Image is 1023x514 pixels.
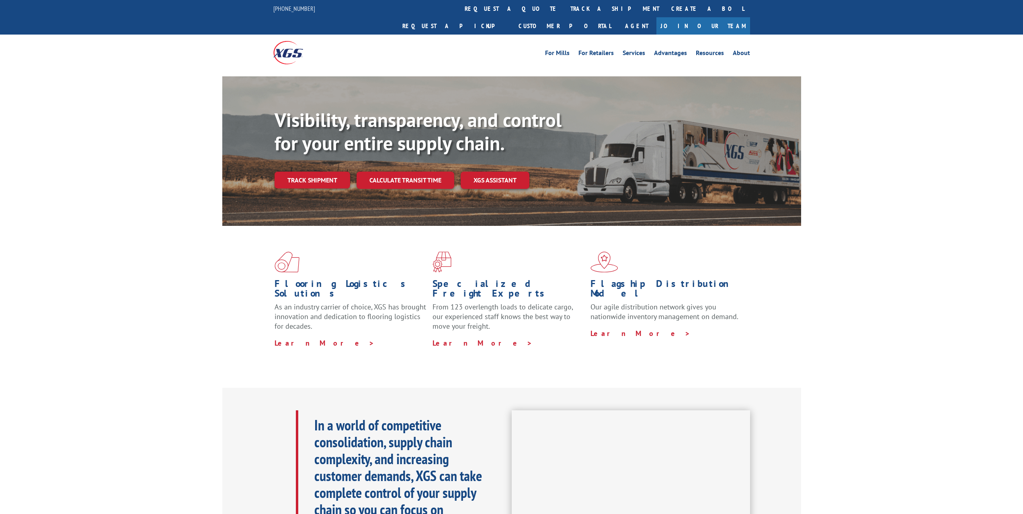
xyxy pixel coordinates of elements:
h1: Flagship Distribution Model [590,279,742,302]
a: Calculate transit time [357,172,454,189]
a: Customer Portal [513,17,617,35]
a: For Retailers [578,50,614,59]
a: Learn More > [433,338,533,348]
a: Join Our Team [656,17,750,35]
a: Learn More > [275,338,375,348]
a: Request a pickup [396,17,513,35]
h1: Flooring Logistics Solutions [275,279,426,302]
a: Agent [617,17,656,35]
a: Resources [696,50,724,59]
a: XGS ASSISTANT [461,172,529,189]
span: As an industry carrier of choice, XGS has brought innovation and dedication to flooring logistics... [275,302,426,331]
img: xgs-icon-flagship-distribution-model-red [590,252,618,272]
img: xgs-icon-focused-on-flooring-red [433,252,451,272]
a: Advantages [654,50,687,59]
b: Visibility, transparency, and control for your entire supply chain. [275,107,562,156]
a: About [733,50,750,59]
a: Services [623,50,645,59]
h1: Specialized Freight Experts [433,279,584,302]
a: Track shipment [275,172,350,188]
a: Learn More > [590,329,691,338]
a: For Mills [545,50,570,59]
a: [PHONE_NUMBER] [273,4,315,12]
img: xgs-icon-total-supply-chain-intelligence-red [275,252,299,272]
span: Our agile distribution network gives you nationwide inventory management on demand. [590,302,738,321]
p: From 123 overlength loads to delicate cargo, our experienced staff knows the best way to move you... [433,302,584,338]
